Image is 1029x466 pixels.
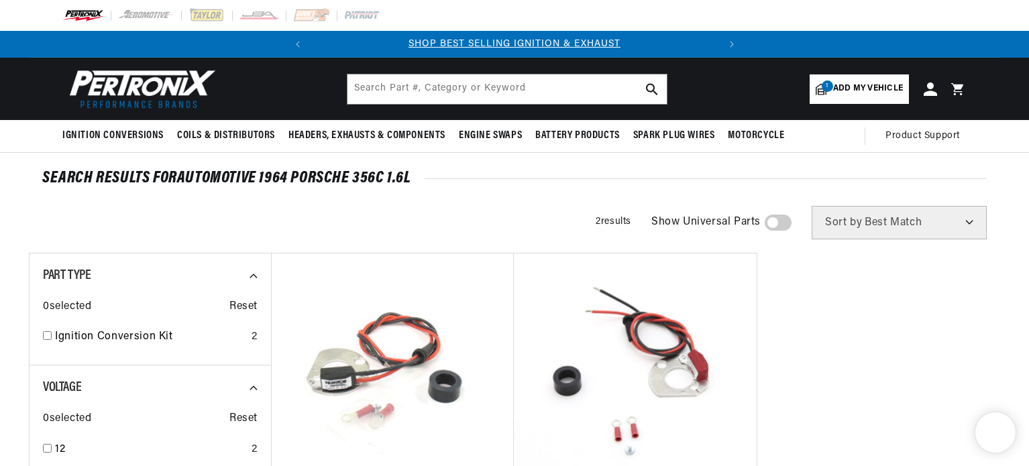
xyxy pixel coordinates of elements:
[62,120,170,152] summary: Ignition Conversions
[177,129,275,143] span: Coils & Distributors
[833,82,903,95] span: Add my vehicle
[284,31,311,58] button: Translation missing: en.sections.announcements.previous_announcement
[596,217,631,227] span: 2 results
[170,120,282,152] summary: Coils & Distributors
[229,298,258,316] span: Reset
[62,129,164,143] span: Ignition Conversions
[62,66,217,112] img: Pertronix
[721,120,791,152] summary: Motorcycle
[529,120,627,152] summary: Battery Products
[728,129,784,143] span: Motorcycle
[651,214,761,231] span: Show Universal Parts
[42,172,987,185] div: SEARCH RESULTS FOR Automotive 1964 Porsche 356C 1.6L
[885,129,960,143] span: Product Support
[637,74,667,104] button: search button
[282,120,452,152] summary: Headers, Exhausts & Components
[29,31,1000,58] slideshow-component: Translation missing: en.sections.announcements.announcement_bar
[229,410,258,428] span: Reset
[718,31,745,58] button: Translation missing: en.sections.announcements.next_announcement
[409,39,620,49] a: SHOP BEST SELLING IGNITION & EXHAUST
[252,329,258,346] div: 2
[535,129,620,143] span: Battery Products
[885,120,967,152] summary: Product Support
[452,120,529,152] summary: Engine Swaps
[55,329,246,346] a: Ignition Conversion Kit
[627,120,722,152] summary: Spark Plug Wires
[311,37,718,52] div: Announcement
[252,441,258,459] div: 2
[55,441,246,459] a: 12
[459,129,522,143] span: Engine Swaps
[288,129,445,143] span: Headers, Exhausts & Components
[311,37,718,52] div: 1 of 2
[43,298,91,316] span: 0 selected
[43,381,81,394] span: Voltage
[810,74,909,104] a: 1Add my vehicle
[633,129,715,143] span: Spark Plug Wires
[347,74,667,104] input: Search Part #, Category or Keyword
[43,410,91,428] span: 0 selected
[43,269,91,282] span: Part Type
[812,206,987,239] select: Sort by
[825,217,862,228] span: Sort by
[822,80,833,92] span: 1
